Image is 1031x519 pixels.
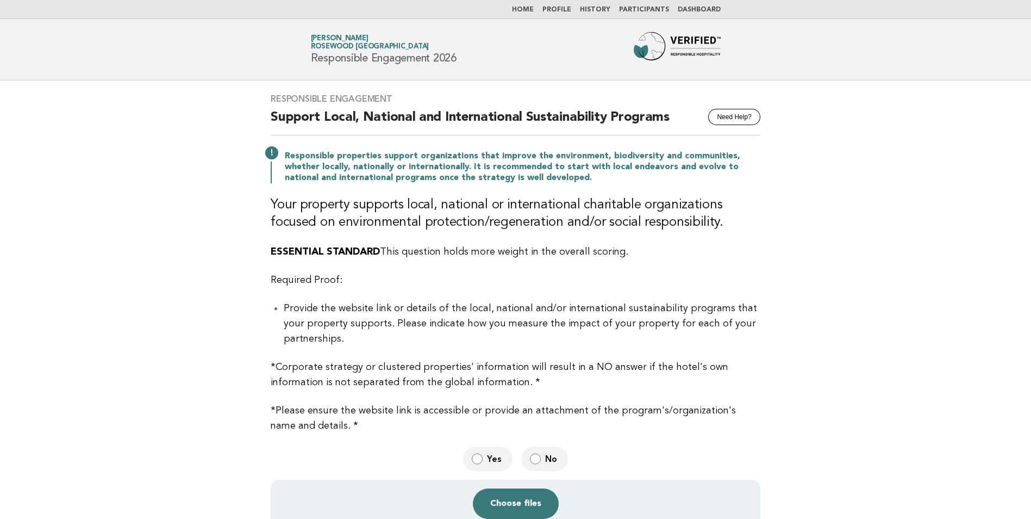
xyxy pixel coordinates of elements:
h3: Your property supports local, national or international charitable organizations focused on envir... [271,196,760,231]
h1: Responsible Engagement 2026 [311,35,457,64]
a: Dashboard [678,7,721,13]
a: Home [512,7,534,13]
h3: Responsible Engagement [271,94,760,104]
a: Profile [542,7,571,13]
span: Rosewood [GEOGRAPHIC_DATA] [311,44,429,51]
a: History [580,7,610,13]
a: [PERSON_NAME]Rosewood [GEOGRAPHIC_DATA] [311,35,429,50]
img: Forbes Travel Guide [634,32,721,67]
span: No [545,453,559,465]
span: Yes [487,453,504,465]
button: Need Help? [708,109,760,125]
li: Provide the website link or details of the local, national and/or international sustainability pr... [284,301,760,347]
p: *Please ensure the website link is accessible or provide an attachment of the program's/organizat... [271,403,760,434]
p: Responsible properties support organizations that improve the environment, biodiversity and commu... [285,151,760,183]
input: No [530,453,541,465]
p: This question holds more weight in the overall scoring. [271,244,760,259]
strong: ESSENTIAL STANDARD [271,247,380,257]
h2: Support Local, National and International Sustainability Programs [271,109,760,135]
p: *Corporate strategy or clustered properties' information will result in a NO answer if the hotel'... [271,360,760,390]
button: Choose files [473,489,559,519]
a: Participants [619,7,669,13]
p: Required Proof: [271,273,760,288]
input: Yes [472,453,483,465]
